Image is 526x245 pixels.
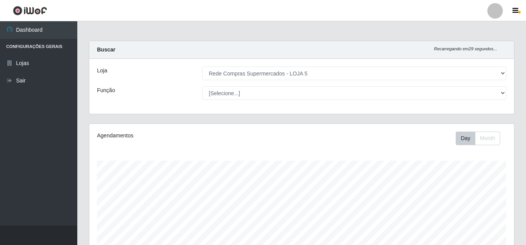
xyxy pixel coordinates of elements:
[97,86,115,94] label: Função
[475,132,500,145] button: Month
[456,132,506,145] div: Toolbar with button groups
[456,132,500,145] div: First group
[13,6,47,15] img: CoreUI Logo
[434,46,497,51] i: Recarregando em 29 segundos...
[97,132,261,140] div: Agendamentos
[456,132,475,145] button: Day
[97,67,107,75] label: Loja
[97,46,115,53] strong: Buscar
